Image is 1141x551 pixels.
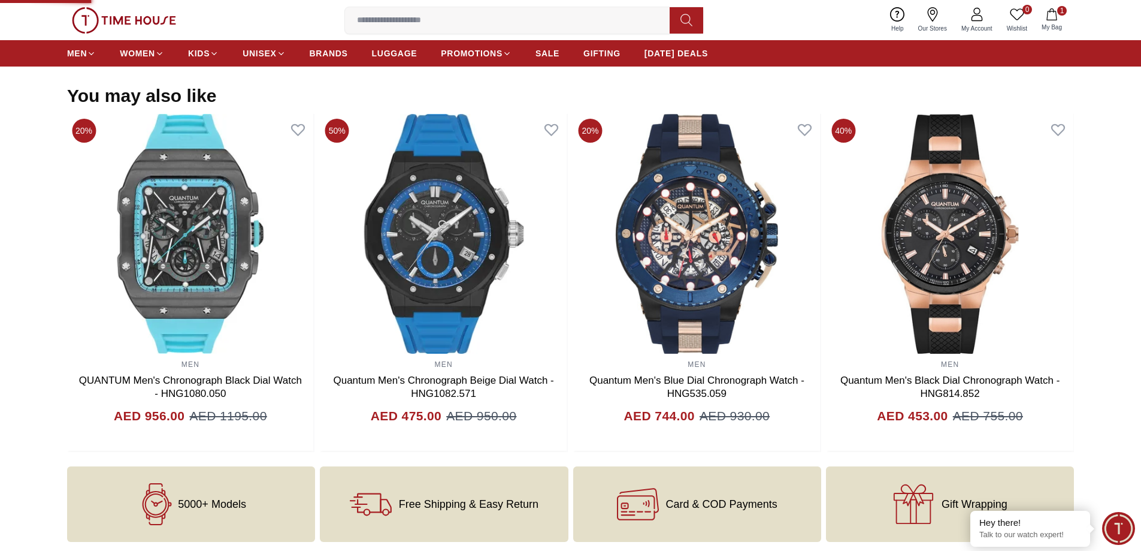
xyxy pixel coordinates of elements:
[877,407,948,426] h4: AED 453.00
[310,43,348,64] a: BRANDS
[624,407,695,426] h4: AED 744.00
[67,47,87,59] span: MEN
[243,43,285,64] a: UNISEX
[688,360,706,369] a: MEN
[574,114,821,354] img: Quantum Men's Blue Dial Chronograph Watch - HNG535.059
[188,43,219,64] a: KIDS
[979,530,1081,540] p: Talk to our watch expert!
[372,47,417,59] span: LUGGAGE
[644,47,708,59] span: [DATE] DEALS
[583,47,621,59] span: GIFTING
[1000,5,1034,35] a: 0Wishlist
[700,407,770,426] span: AED 930.00
[399,498,538,510] span: Free Shipping & Easy Return
[188,47,210,59] span: KIDS
[120,43,164,64] a: WOMEN
[320,114,567,354] img: Quantum Men's Chronograph Beige Dial Watch - HNG1082.571
[114,407,184,426] h4: AED 956.00
[189,407,267,426] span: AED 1195.00
[827,114,1073,354] img: Quantum Men's Black Dial Chronograph Watch - HNG814.852
[178,498,246,510] span: 5000+ Models
[72,7,176,34] img: ...
[372,43,417,64] a: LUGGAGE
[67,43,96,64] a: MEN
[644,43,708,64] a: [DATE] DEALS
[181,360,199,369] a: MEN
[1002,24,1032,33] span: Wishlist
[79,375,302,399] a: QUANTUM Men's Chronograph Black Dial Watch - HNG1080.050
[441,47,503,59] span: PROMOTIONS
[72,119,96,143] span: 20%
[886,24,909,33] span: Help
[67,85,217,107] h2: You may also like
[441,43,512,64] a: PROMOTIONS
[913,24,952,33] span: Our Stores
[579,119,603,143] span: 20%
[666,498,777,510] span: Card & COD Payments
[310,47,348,59] span: BRANDS
[911,5,954,35] a: Our Stores
[941,360,959,369] a: MEN
[957,24,997,33] span: My Account
[589,375,804,399] a: Quantum Men's Blue Dial Chronograph Watch - HNG535.059
[884,5,911,35] a: Help
[840,375,1060,399] a: Quantum Men's Black Dial Chronograph Watch - HNG814.852
[979,517,1081,529] div: Hey there!
[446,407,516,426] span: AED 950.00
[831,119,855,143] span: 40%
[120,47,155,59] span: WOMEN
[434,360,452,369] a: MEN
[333,375,553,399] a: Quantum Men's Chronograph Beige Dial Watch - HNG1082.571
[583,43,621,64] a: GIFTING
[371,407,441,426] h4: AED 475.00
[1102,512,1135,545] div: Chat Widget
[67,114,314,354] img: QUANTUM Men's Chronograph Black Dial Watch - HNG1080.050
[942,498,1007,510] span: Gift Wrapping
[243,47,276,59] span: UNISEX
[1057,6,1067,16] span: 1
[535,47,559,59] span: SALE
[1037,23,1067,32] span: My Bag
[1022,5,1032,14] span: 0
[953,407,1023,426] span: AED 755.00
[1034,6,1069,34] button: 1My Bag
[325,119,349,143] span: 50%
[535,43,559,64] a: SALE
